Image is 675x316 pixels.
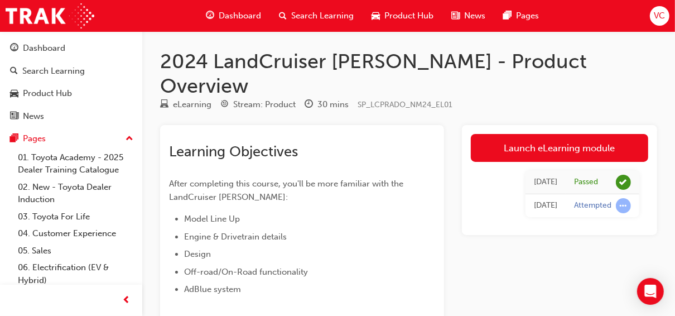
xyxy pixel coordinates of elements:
[233,98,296,111] div: Stream: Product
[4,38,138,59] a: Dashboard
[173,98,211,111] div: eLearning
[169,143,298,160] span: Learning Objectives
[4,61,138,82] a: Search Learning
[184,214,240,224] span: Model Line Up
[494,4,548,27] a: pages-iconPages
[184,284,241,294] span: AdBlue system
[13,149,138,179] a: 01. Toyota Academy - 2025 Dealer Training Catalogue
[616,175,631,190] span: learningRecordVerb_PASS-icon
[384,9,433,22] span: Product Hub
[184,232,287,242] span: Engine & Drivetrain details
[126,132,133,146] span: up-icon
[516,9,539,22] span: Pages
[23,42,65,55] div: Dashboard
[305,98,349,112] div: Duration
[219,9,261,22] span: Dashboard
[464,9,485,22] span: News
[4,128,138,149] button: Pages
[160,49,657,98] h1: 2024 LandCruiser [PERSON_NAME] - Product Overview
[10,66,18,76] span: search-icon
[4,36,138,128] button: DashboardSearch LearningProduct HubNews
[23,132,46,145] div: Pages
[616,198,631,213] span: learningRecordVerb_ATTEMPT-icon
[13,242,138,260] a: 05. Sales
[471,134,648,162] a: Launch eLearning module
[270,4,363,27] a: search-iconSearch Learning
[503,9,512,23] span: pages-icon
[206,9,214,23] span: guage-icon
[22,65,85,78] div: Search Learning
[10,112,18,122] span: news-icon
[23,87,72,100] div: Product Hub
[13,179,138,208] a: 02. New - Toyota Dealer Induction
[10,134,18,144] span: pages-icon
[305,100,313,110] span: clock-icon
[169,179,406,202] span: After completing this course, you'll be more familiar with the LandCruiser [PERSON_NAME]:
[220,100,229,110] span: target-icon
[358,100,452,109] span: Learning resource code
[4,106,138,127] a: News
[13,208,138,226] a: 03. Toyota For Life
[654,9,665,22] span: VC
[534,199,557,212] div: Sat Aug 23 2025 15:13:09 GMT+1000 (Australian Eastern Standard Time)
[184,267,308,277] span: Off-road/On-Road functionality
[291,9,354,22] span: Search Learning
[574,200,611,211] div: Attempted
[4,83,138,104] a: Product Hub
[10,89,18,99] span: car-icon
[13,259,138,289] a: 06. Electrification (EV & Hybrid)
[279,9,287,23] span: search-icon
[442,4,494,27] a: news-iconNews
[160,100,168,110] span: learningResourceType_ELEARNING-icon
[574,177,598,188] div: Passed
[123,294,131,308] span: prev-icon
[650,6,669,26] button: VC
[10,44,18,54] span: guage-icon
[363,4,442,27] a: car-iconProduct Hub
[23,110,44,123] div: News
[534,176,557,189] div: Sat Aug 23 2025 15:38:59 GMT+1000 (Australian Eastern Standard Time)
[317,98,349,111] div: 30 mins
[160,98,211,112] div: Type
[451,9,460,23] span: news-icon
[372,9,380,23] span: car-icon
[637,278,664,305] div: Open Intercom Messenger
[184,249,211,259] span: Design
[6,3,94,28] img: Trak
[13,225,138,242] a: 04. Customer Experience
[197,4,270,27] a: guage-iconDashboard
[220,98,296,112] div: Stream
